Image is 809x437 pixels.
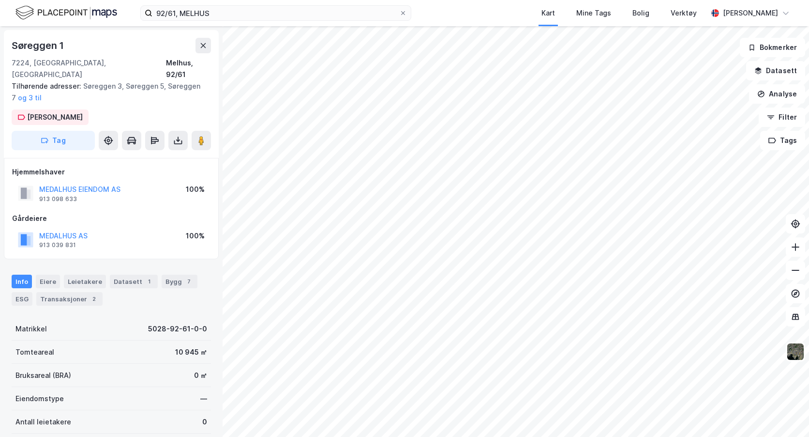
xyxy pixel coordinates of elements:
[186,230,205,242] div: 100%
[15,370,71,381] div: Bruksareal (BRA)
[12,80,203,104] div: Søreggen 3, Søreggen 5, Søreggen 7
[89,294,99,304] div: 2
[110,275,158,288] div: Datasett
[27,111,83,123] div: [PERSON_NAME]
[786,343,805,361] img: 9k=
[12,166,210,178] div: Hjemmelshaver
[202,416,207,428] div: 0
[194,370,207,381] div: 0 ㎡
[39,241,76,249] div: 913 039 831
[12,292,32,306] div: ESG
[671,7,697,19] div: Verktøy
[36,292,103,306] div: Transaksjoner
[15,323,47,335] div: Matrikkel
[12,213,210,224] div: Gårdeiere
[12,38,66,53] div: Søreggen 1
[576,7,611,19] div: Mine Tags
[632,7,649,19] div: Bolig
[761,390,809,437] div: Kontrollprogram for chat
[200,393,207,405] div: —
[541,7,555,19] div: Kart
[12,57,166,80] div: 7224, [GEOGRAPHIC_DATA], [GEOGRAPHIC_DATA]
[761,390,809,437] iframe: Chat Widget
[148,323,207,335] div: 5028-92-61-0-0
[175,346,207,358] div: 10 945 ㎡
[15,4,117,21] img: logo.f888ab2527a4732fd821a326f86c7f29.svg
[64,275,106,288] div: Leietakere
[723,7,778,19] div: [PERSON_NAME]
[746,61,805,80] button: Datasett
[759,108,805,127] button: Filter
[144,277,154,286] div: 1
[186,184,205,195] div: 100%
[12,82,83,90] span: Tilhørende adresser:
[152,6,399,20] input: Søk på adresse, matrikkel, gårdeiere, leietakere eller personer
[740,38,805,57] button: Bokmerker
[15,346,54,358] div: Tomteareal
[749,84,805,104] button: Analyse
[184,277,194,286] div: 7
[760,131,805,150] button: Tags
[36,275,60,288] div: Eiere
[12,275,32,288] div: Info
[162,275,197,288] div: Bygg
[15,416,71,428] div: Antall leietakere
[12,131,95,150] button: Tag
[166,57,211,80] div: Melhus, 92/61
[39,195,77,203] div: 913 098 633
[15,393,64,405] div: Eiendomstype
